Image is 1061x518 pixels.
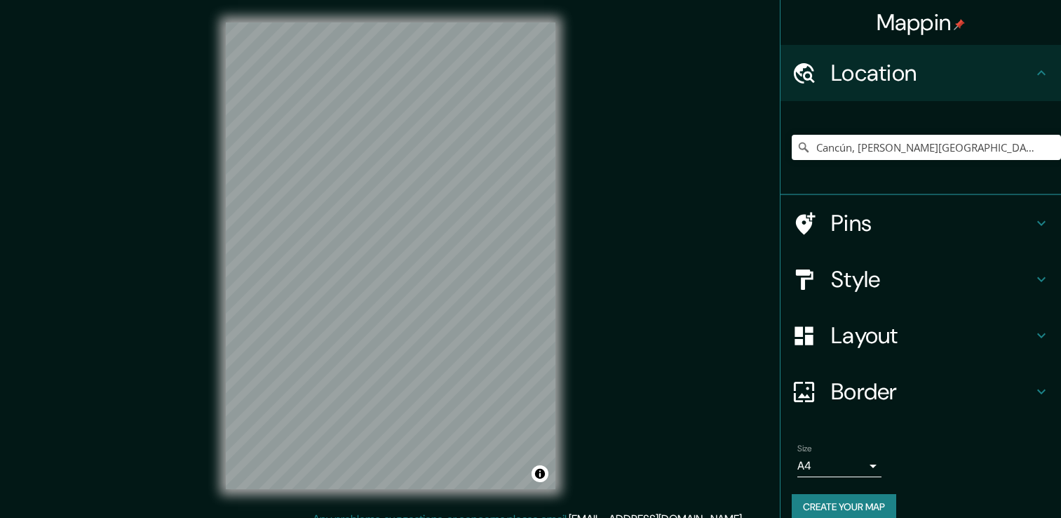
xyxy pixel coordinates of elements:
button: Toggle attribution [532,465,548,482]
h4: Border [831,378,1033,406]
div: Style [780,251,1061,307]
label: Size [797,443,812,455]
div: Location [780,45,1061,101]
div: Border [780,364,1061,420]
div: A4 [797,455,881,477]
h4: Location [831,59,1033,87]
h4: Layout [831,321,1033,350]
h4: Pins [831,209,1033,237]
img: pin-icon.png [954,19,965,30]
h4: Mappin [877,8,966,36]
iframe: Help widget launcher [936,463,1046,503]
h4: Style [831,265,1033,293]
div: Pins [780,195,1061,251]
canvas: Map [226,22,555,489]
input: Pick your city or area [792,135,1061,160]
div: Layout [780,307,1061,364]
